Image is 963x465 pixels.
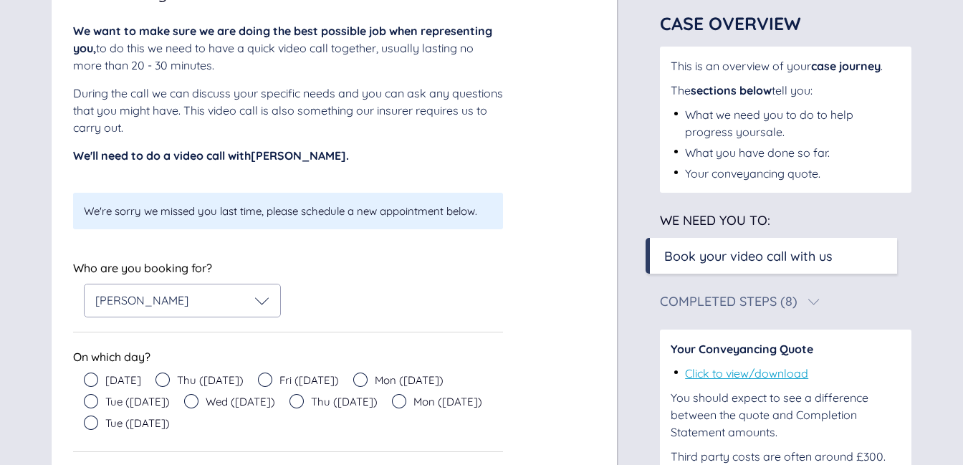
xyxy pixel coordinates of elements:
[413,396,482,407] span: Mon ([DATE])
[73,24,492,55] span: We want to make sure we are doing the best possible job when representing you,
[685,144,830,161] div: What you have done so far.
[279,375,339,385] span: Fri ([DATE])
[691,83,772,97] span: sections below
[671,57,901,75] div: This is an overview of your .
[73,22,503,74] div: to do this we need to have a quick video call together, usually lasting no more than 20 - 30 minu...
[685,106,901,140] div: What we need you to do to help progress your sale .
[73,261,212,275] span: Who are you booking for?
[685,366,808,380] a: Click to view/download
[671,82,901,99] div: The tell you:
[73,350,150,364] span: On which day?
[664,246,833,266] div: Book your video call with us
[105,375,141,385] span: [DATE]
[660,12,801,34] span: Case Overview
[685,165,820,182] div: Your conveyancing quote.
[660,212,770,229] span: We need you to:
[95,293,188,307] span: [PERSON_NAME]
[811,59,881,73] span: case journey
[177,375,244,385] span: Thu ([DATE])
[84,203,477,219] span: We're sorry we missed you last time, please schedule a new appointment below.
[105,396,170,407] span: Tue ([DATE])
[311,396,378,407] span: Thu ([DATE])
[660,295,797,308] div: Completed Steps (8)
[671,342,813,356] span: Your Conveyancing Quote
[73,85,503,136] div: During the call we can discuss your specific needs and you can ask any questions that you might h...
[206,396,275,407] span: Wed ([DATE])
[375,375,444,385] span: Mon ([DATE])
[73,148,349,163] span: We'll need to do a video call with [PERSON_NAME] .
[105,418,170,428] span: Tue ([DATE])
[671,448,901,465] div: Third party costs are often around £300.
[671,389,901,441] div: You should expect to see a difference between the quote and Completion Statement amounts.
